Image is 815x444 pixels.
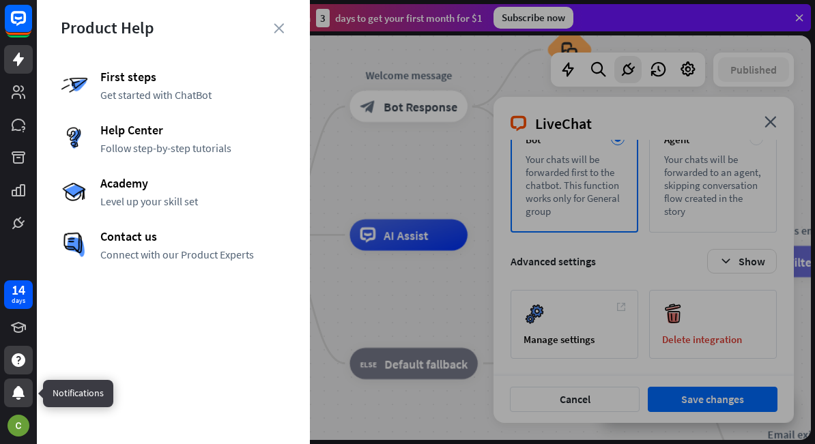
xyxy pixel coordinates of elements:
[100,248,286,261] span: Connect with our Product Experts
[100,175,286,191] span: Academy
[4,280,33,309] a: 14 days
[11,5,52,46] button: Open LiveChat chat widget
[100,122,286,138] span: Help Center
[12,296,25,306] div: days
[100,88,286,102] span: Get started with ChatBot
[100,194,286,208] span: Level up your skill set
[100,228,286,244] span: Contact us
[100,69,286,85] span: First steps
[100,141,286,155] span: Follow step-by-step tutorials
[12,284,25,296] div: 14
[274,23,284,33] i: close
[61,17,286,38] div: Product Help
